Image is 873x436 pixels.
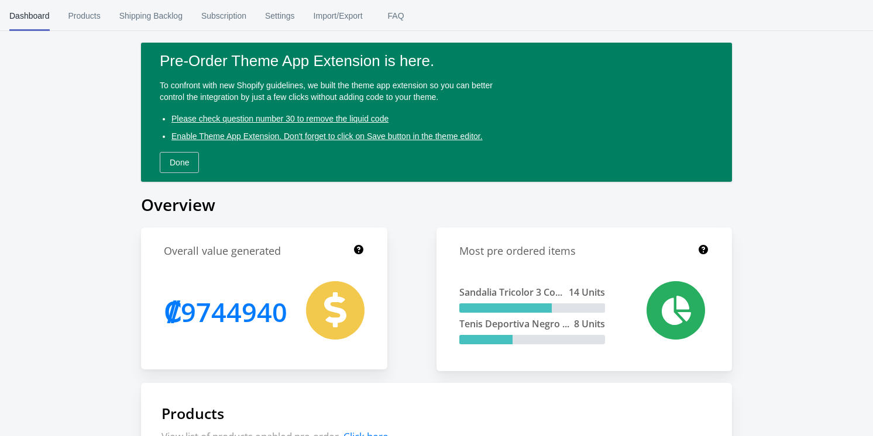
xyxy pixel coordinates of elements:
button: Done [160,152,199,173]
span: control the integration by just a few clicks without adding code to your theme. [160,92,438,102]
h1: Most pre ordered items [459,244,576,258]
a: Please check question number 30 to remove the liquid code [167,108,393,129]
span: 14 Units [569,286,605,299]
span: Done [170,158,189,167]
button: Enable Theme App Extension. Don't forget to click on Save button in the theme editor. [167,126,487,147]
h1: Overview [141,193,732,216]
span: Shipping Backlog [119,1,183,31]
span: Subscription [201,1,246,31]
h1: Products [161,403,712,423]
span: Import/Export [314,1,363,31]
p: Pre-Order Theme App Extension is here. [160,51,713,70]
span: Products [68,1,101,31]
span: Dashboard [9,1,50,31]
span: Please check question number 30 to remove the liquid code [171,114,389,123]
h1: 9744940 [164,281,287,342]
h1: Overall value generated [164,244,281,258]
span: To confront with new Shopify guidelines, we built the theme app extension so you can better [160,81,493,90]
span: FAQ [381,1,411,31]
span: Enable Theme App Extension. Don't forget to click on Save button in the theme editor. [171,132,483,141]
span: Tenis Deportiva Negro ... [459,317,569,330]
span: Settings [265,1,295,31]
span: Sandalia Tricolor 3 Co... [459,286,562,299]
span: ₡ [164,294,181,330]
span: 8 Units [574,317,605,330]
